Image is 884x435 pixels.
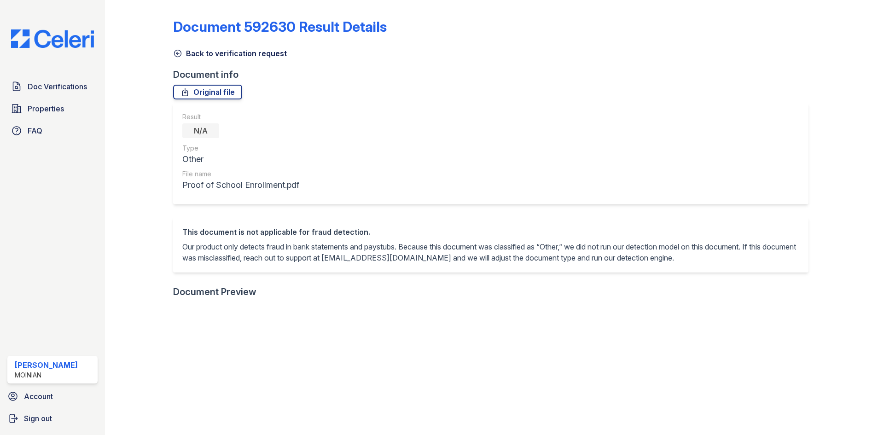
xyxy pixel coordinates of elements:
a: Sign out [4,409,101,428]
div: Document Preview [173,285,256,298]
div: Document info [173,68,816,81]
img: CE_Logo_Blue-a8612792a0a2168367f1c8372b55b34899dd931a85d93a1a3d3e32e68fde9ad4.png [4,29,101,48]
a: Original file [173,85,242,99]
a: Doc Verifications [7,77,98,96]
span: Doc Verifications [28,81,87,92]
a: Properties [7,99,98,118]
span: Account [24,391,53,402]
a: Document 592630 Result Details [173,18,387,35]
span: Properties [28,103,64,114]
a: FAQ [7,122,98,140]
span: FAQ [28,125,42,136]
div: Other [182,153,299,166]
div: Result [182,112,299,122]
div: File name [182,169,299,179]
div: Proof of School Enrollment.pdf [182,179,299,191]
span: Sign out [24,413,52,424]
div: N/A [182,123,219,138]
div: Moinian [15,371,78,380]
div: This document is not applicable for fraud detection. [182,226,799,238]
div: Type [182,144,299,153]
div: [PERSON_NAME] [15,360,78,371]
p: Our product only detects fraud in bank statements and paystubs. Because this document was classif... [182,241,799,263]
a: Account [4,387,101,406]
a: Back to verification request [173,48,287,59]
